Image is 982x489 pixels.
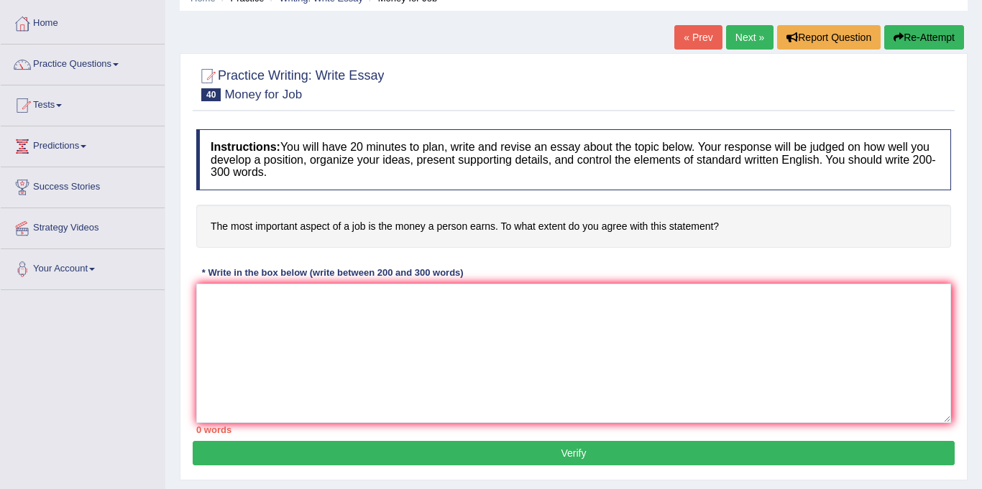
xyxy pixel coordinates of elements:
[196,266,469,279] div: * Write in the box below (write between 200 and 300 words)
[1,4,165,39] a: Home
[196,65,384,101] h2: Practice Writing: Write Essay
[1,85,165,121] a: Tests
[196,205,951,248] h4: The most important aspect of a job is the money a person earns. To what extent do you agree with ...
[224,88,302,101] small: Money for Job
[201,88,221,101] span: 40
[1,249,165,285] a: Your Account
[193,441,955,465] button: Verify
[726,25,774,50] a: Next »
[884,25,964,50] button: Re-Attempt
[674,25,722,50] a: « Prev
[1,208,165,244] a: Strategy Videos
[1,167,165,203] a: Success Stories
[1,45,165,80] a: Practice Questions
[777,25,881,50] button: Report Question
[211,141,280,153] b: Instructions:
[196,423,951,437] div: 0 words
[196,129,951,190] h4: You will have 20 minutes to plan, write and revise an essay about the topic below. Your response ...
[1,126,165,162] a: Predictions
